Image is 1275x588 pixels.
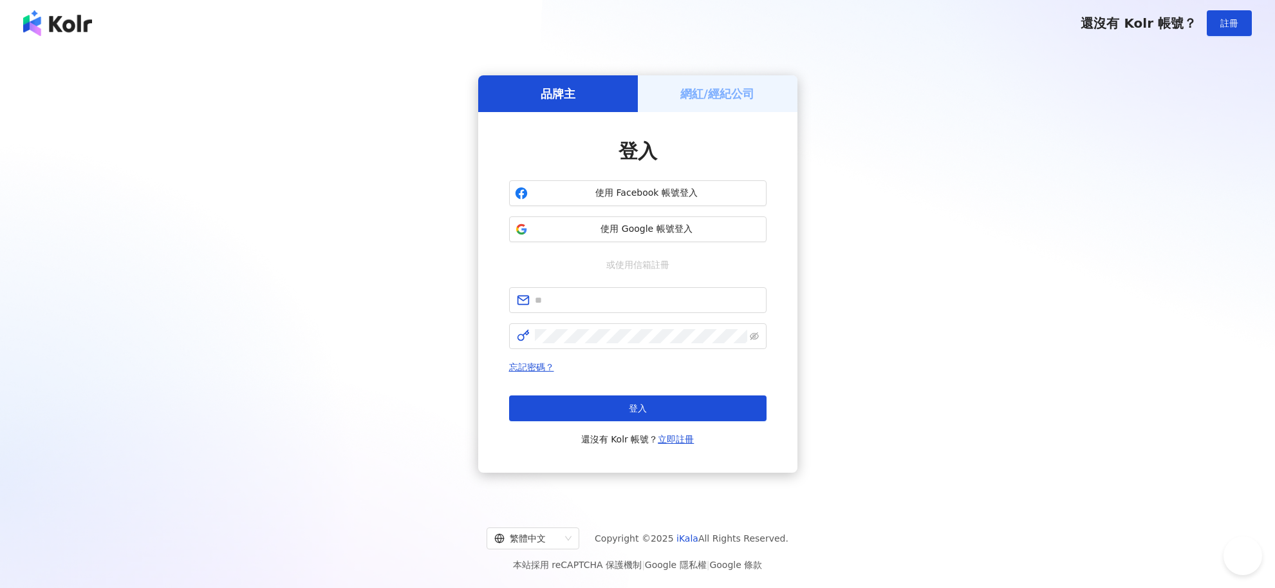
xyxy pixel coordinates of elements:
[509,180,767,206] button: 使用 Facebook 帳號登入
[645,560,707,570] a: Google 隱私權
[1081,15,1196,31] span: 還沒有 Kolr 帳號？
[680,86,754,102] h5: 網紅/經紀公司
[750,332,759,341] span: eye-invisible
[629,403,647,413] span: 登入
[1220,18,1238,28] span: 註冊
[642,560,645,570] span: |
[494,528,560,549] div: 繁體中文
[509,395,767,421] button: 登入
[509,216,767,242] button: 使用 Google 帳號登入
[23,10,92,36] img: logo
[541,86,575,102] h5: 品牌主
[533,187,761,200] span: 使用 Facebook 帳號登入
[513,557,762,573] span: 本站採用 reCAPTCHA 保護機制
[581,432,694,447] span: 還沒有 Kolr 帳號？
[533,223,761,236] span: 使用 Google 帳號登入
[709,560,762,570] a: Google 條款
[1207,10,1252,36] button: 註冊
[595,531,788,546] span: Copyright © 2025 All Rights Reserved.
[597,258,678,272] span: 或使用信箱註冊
[658,434,694,444] a: 立即註冊
[707,560,710,570] span: |
[619,140,657,162] span: 登入
[676,533,698,544] a: iKala
[1224,536,1262,575] iframe: Help Scout Beacon - Open
[509,362,554,372] a: 忘記密碼？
